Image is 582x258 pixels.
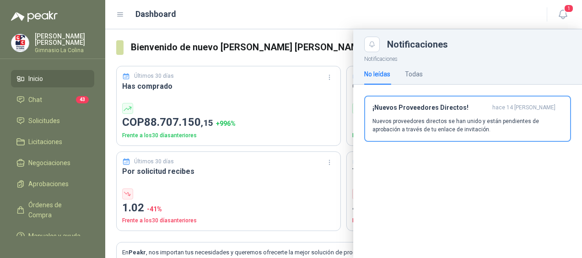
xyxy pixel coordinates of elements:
img: Company Logo [11,34,29,52]
h3: ¡Nuevos Proveedores Directos! [372,104,489,112]
span: Chat [28,95,42,105]
button: 1 [555,6,571,23]
div: Todas [405,69,423,79]
a: Negociaciones [11,154,94,172]
span: hace 14 [PERSON_NAME] [492,104,555,112]
a: Solicitudes [11,112,94,129]
span: Órdenes de Compra [28,200,86,220]
a: Chat43 [11,91,94,108]
span: Negociaciones [28,158,70,168]
div: No leídas [364,69,390,79]
a: Inicio [11,70,94,87]
div: Notificaciones [387,40,571,49]
button: Close [364,37,380,52]
h1: Dashboard [135,8,176,21]
p: [PERSON_NAME] [PERSON_NAME] [35,33,94,46]
button: ¡Nuevos Proveedores Directos!hace 14 [PERSON_NAME] Nuevos proveedores directos se han unido y est... [364,96,571,142]
span: Licitaciones [28,137,62,147]
img: Logo peakr [11,11,58,22]
span: Aprobaciones [28,179,69,189]
span: 43 [76,96,89,103]
p: Nuevos proveedores directos se han unido y están pendientes de aprobación a través de tu enlace d... [372,117,563,134]
span: Inicio [28,74,43,84]
span: Manuales y ayuda [28,231,81,241]
a: Órdenes de Compra [11,196,94,224]
span: Solicitudes [28,116,60,126]
a: Licitaciones [11,133,94,150]
span: 1 [564,4,574,13]
p: Gimnasio La Colina [35,48,94,53]
p: Notificaciones [353,52,582,64]
a: Manuales y ayuda [11,227,94,245]
a: Aprobaciones [11,175,94,193]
